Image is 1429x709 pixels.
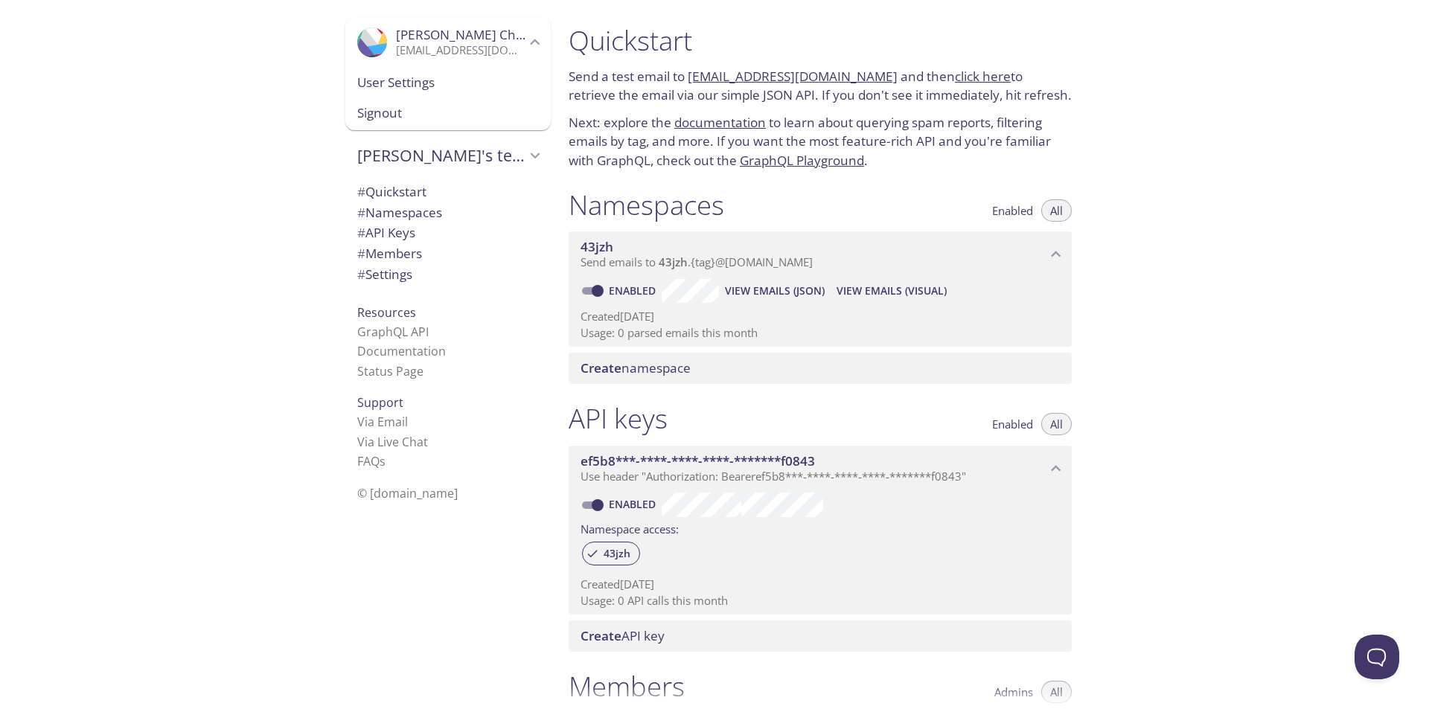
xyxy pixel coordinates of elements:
[345,67,551,98] div: User Settings
[357,204,365,221] span: #
[345,18,551,67] div: Bala Phanikar Challa
[659,254,688,269] span: 43jzh
[569,670,685,703] h1: Members
[569,67,1072,105] p: Send a test email to and then to retrieve the email via our simple JSON API. If you don't see it ...
[569,231,1072,277] div: 43jzh namespace
[357,414,408,430] a: Via Email
[345,136,551,175] div: Bala Phanikar's team
[357,394,403,411] span: Support
[380,453,386,469] span: s
[581,359,691,376] span: namespace
[581,627,665,644] span: API key
[357,304,416,321] span: Resources
[985,681,1042,703] button: Admins
[357,266,365,283] span: #
[581,254,813,269] span: Send emails to . {tag} @[DOMAIN_NAME]
[569,402,668,435] h1: API keys
[1041,199,1072,222] button: All
[719,279,831,303] button: View Emails (JSON)
[1041,681,1072,703] button: All
[345,202,551,223] div: Namespaces
[569,353,1072,384] div: Create namespace
[607,497,662,511] a: Enabled
[345,182,551,202] div: Quickstart
[581,359,621,376] span: Create
[357,324,429,340] a: GraphQL API
[581,309,1060,324] p: Created [DATE]
[581,325,1060,341] p: Usage: 0 parsed emails this month
[357,453,386,469] a: FAQ
[357,343,446,359] a: Documentation
[688,68,898,85] a: [EMAIL_ADDRESS][DOMAIN_NAME]
[674,114,766,131] a: documentation
[581,593,1060,609] p: Usage: 0 API calls this month
[345,97,551,130] div: Signout
[357,103,539,123] span: Signout
[357,434,428,450] a: Via Live Chat
[581,577,1060,592] p: Created [DATE]
[357,204,442,221] span: Namespaces
[983,199,1042,222] button: Enabled
[357,266,412,283] span: Settings
[357,245,422,262] span: Members
[357,145,525,166] span: [PERSON_NAME]'s team
[740,152,864,169] a: GraphQL Playground
[581,627,621,644] span: Create
[569,24,1072,57] h1: Quickstart
[357,245,365,262] span: #
[607,283,662,298] a: Enabled
[345,243,551,264] div: Members
[357,183,426,200] span: Quickstart
[1041,413,1072,435] button: All
[357,363,423,379] a: Status Page
[837,282,947,300] span: View Emails (Visual)
[582,542,640,565] div: 43jzh
[581,517,679,539] label: Namespace access:
[569,620,1072,652] div: Create API Key
[357,73,539,92] span: User Settings
[396,43,525,58] p: [EMAIL_ADDRESS][DOMAIN_NAME]
[725,282,825,300] span: View Emails (JSON)
[955,68,1011,85] a: click here
[357,485,458,501] span: © [DOMAIN_NAME]
[595,547,639,560] span: 43jzh
[345,222,551,243] div: API Keys
[581,238,613,255] span: 43jzh
[1355,635,1399,679] iframe: Help Scout Beacon - Open
[983,413,1042,435] button: Enabled
[569,188,724,222] h1: Namespaces
[345,264,551,285] div: Team Settings
[357,224,365,241] span: #
[357,183,365,200] span: #
[357,224,415,241] span: API Keys
[831,279,953,303] button: View Emails (Visual)
[569,113,1072,170] p: Next: explore the to learn about querying spam reports, filtering emails by tag, and more. If you...
[396,26,537,43] span: [PERSON_NAME] Challa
